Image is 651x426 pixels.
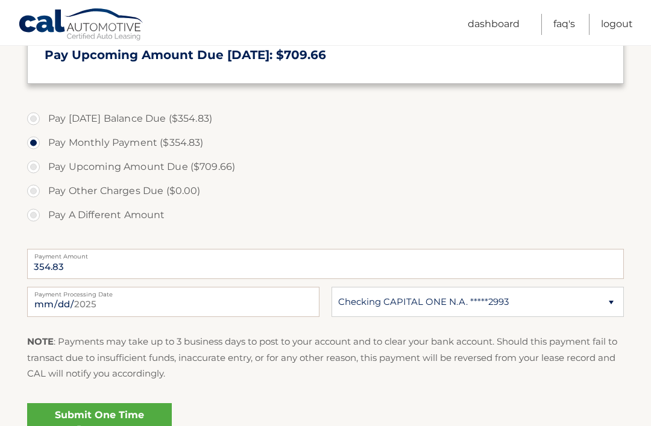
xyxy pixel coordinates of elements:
input: Payment Amount [27,249,624,279]
label: Pay Other Charges Due ($0.00) [27,179,624,203]
h3: Pay Upcoming Amount Due [DATE]: $709.66 [45,48,606,63]
a: FAQ's [553,14,575,35]
label: Pay Upcoming Amount Due ($709.66) [27,155,624,179]
strong: NOTE [27,336,54,347]
label: Pay [DATE] Balance Due ($354.83) [27,107,624,131]
label: Payment Amount [27,249,624,258]
a: Dashboard [468,14,520,35]
a: Cal Automotive [18,8,145,43]
label: Pay Monthly Payment ($354.83) [27,131,624,155]
a: Logout [601,14,633,35]
input: Payment Date [27,287,319,317]
label: Pay A Different Amount [27,203,624,227]
p: : Payments may take up to 3 business days to post to your account and to clear your bank account.... [27,334,624,381]
label: Payment Processing Date [27,287,319,296]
